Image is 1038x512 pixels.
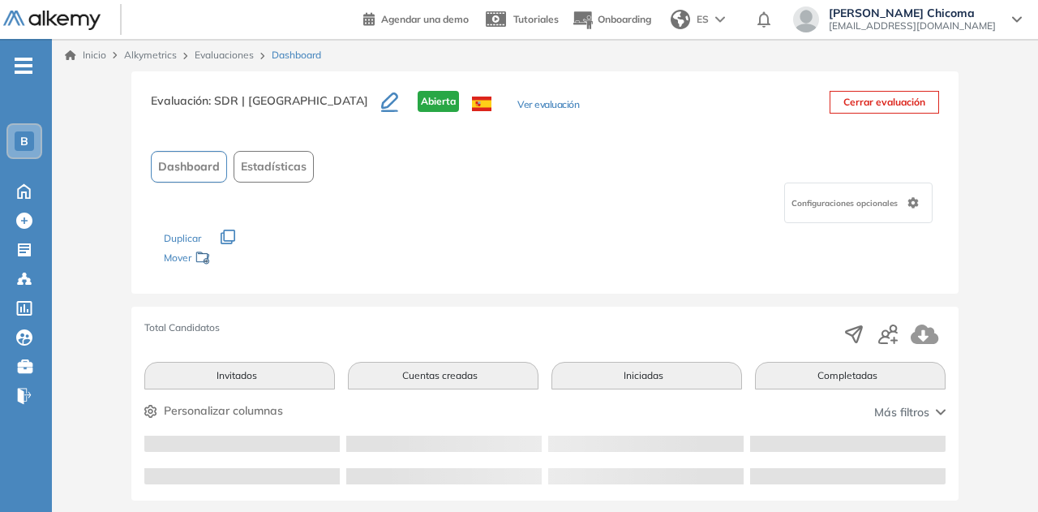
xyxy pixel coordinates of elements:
[164,244,326,274] div: Mover
[164,232,201,244] span: Duplicar
[829,19,996,32] span: [EMAIL_ADDRESS][DOMAIN_NAME]
[158,158,220,175] span: Dashboard
[513,13,559,25] span: Tutoriales
[164,402,283,419] span: Personalizar columnas
[241,158,307,175] span: Estadísticas
[829,6,996,19] span: [PERSON_NAME] Chicoma
[874,404,946,421] button: Más filtros
[572,2,651,37] button: Onboarding
[124,49,177,61] span: Alkymetrics
[144,402,283,419] button: Personalizar columnas
[208,93,368,108] span: : SDR | [GEOGRAPHIC_DATA]
[151,151,227,183] button: Dashboard
[234,151,314,183] button: Estadísticas
[791,197,901,209] span: Configuraciones opcionales
[472,97,491,111] img: ESP
[874,404,929,421] span: Más filtros
[144,362,335,389] button: Invitados
[755,362,946,389] button: Completadas
[715,16,725,23] img: arrow
[418,91,459,112] span: Abierta
[144,321,220,335] span: Total Candidatos
[195,49,254,61] a: Evaluaciones
[20,135,28,148] span: B
[697,12,709,27] span: ES
[272,48,321,62] span: Dashboard
[784,183,933,223] div: Configuraciones opcionales
[381,13,469,25] span: Agendar una demo
[551,362,742,389] button: Iniciadas
[598,13,651,25] span: Onboarding
[3,11,101,31] img: Logo
[348,362,538,389] button: Cuentas creadas
[671,10,690,29] img: world
[151,91,381,125] h3: Evaluación
[363,8,469,28] a: Agendar una demo
[517,97,579,114] button: Ver evaluación
[65,48,106,62] a: Inicio
[15,64,32,67] i: -
[830,91,939,114] button: Cerrar evaluación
